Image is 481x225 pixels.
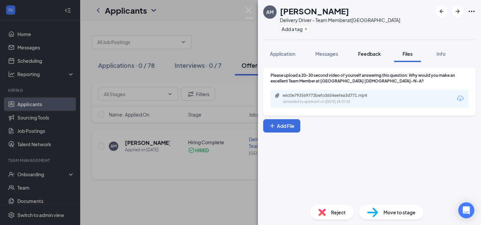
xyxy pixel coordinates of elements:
svg: ArrowLeftNew [438,7,446,15]
svg: Download [456,94,464,102]
span: Move to stage [383,209,416,216]
span: Messages [315,51,338,57]
div: Please upload a 20-30 second video of yourself answering this question: Why would you make an exc... [271,72,468,84]
span: Info [437,51,446,57]
span: Files [403,51,413,57]
svg: Paperclip [275,93,280,98]
div: AM [266,9,274,15]
h1: [PERSON_NAME] [280,5,349,17]
a: Paperclipe6c0e793569773befcd654eefea3d771.mp4Uploaded by applicant on [DATE] 18:37:42 [275,93,383,104]
div: Open Intercom Messenger [458,202,474,218]
button: ArrowRight [452,5,464,17]
div: e6c0e793569773befcd654eefea3d771.mp4 [283,93,376,98]
svg: Plus [304,27,308,31]
span: Application [270,51,295,57]
svg: Ellipses [468,7,476,15]
div: Delivery Driver - Team Member at [GEOGRAPHIC_DATA] [280,17,400,23]
span: Reject [331,209,346,216]
div: Uploaded by applicant on [DATE] 18:37:42 [283,99,383,104]
span: Feedback [358,51,381,57]
button: PlusAdd a tag [280,25,310,32]
svg: Plus [269,123,276,129]
button: ArrowLeftNew [436,5,448,17]
button: Add FilePlus [263,119,300,133]
svg: ArrowRight [454,7,462,15]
